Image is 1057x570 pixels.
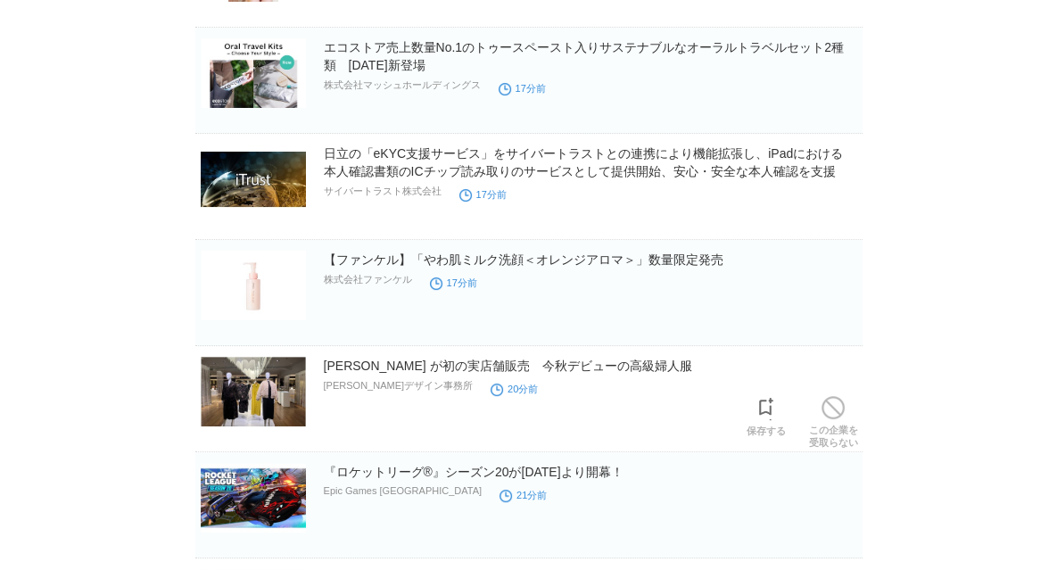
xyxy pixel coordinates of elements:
[324,465,623,479] a: 『ロケットリーグ®』シーズン20が[DATE]より開幕！
[459,189,507,200] time: 17分前
[324,146,844,178] a: 日立の「eKYC支援サービス」をサイバートラストとの連携により機能拡張し、iPadにおける本人確認書類のICチップ読み取りのサービスとして提供開始、安心・安全な本人確認を支援
[201,38,306,108] img: エコストア売上数量No.1のトゥースペースト入りサステナブルなオーラルトラベルセット2種類 9月16日（火）新登場
[324,252,723,267] a: 【ファンケル】「やわ肌ミルク洗顔＜オレンジアロマ＞」数量限定発売
[324,485,482,496] p: Epic Games [GEOGRAPHIC_DATA]
[201,463,306,533] img: 『ロケットリーグ®』シーズン20が9月17日より開幕！
[499,83,546,94] time: 17分前
[324,273,412,286] p: 株式会社ファンケル
[324,379,473,392] p: [PERSON_NAME]デザイン事務所
[747,392,786,437] a: 保存する
[201,251,306,320] img: 【ファンケル】「やわ肌ミルク洗顔＜オレンジアロマ＞」数量限定発売
[201,145,306,214] img: 日立の「eKYC支援サービス」をサイバートラストとの連携により機能拡張し、iPadにおける本人確認書類のICチップ読み取りのサービスとして提供開始、安心・安全な本人確認を支援
[201,357,306,426] img: yoshinori miyazaki が初の実店舗販売 今秋デビューの高級婦人服
[324,185,442,198] p: サイバートラスト株式会社
[500,490,547,500] time: 21分前
[430,277,477,288] time: 17分前
[491,384,538,394] time: 20分前
[324,78,481,92] p: 株式会社マッシュホールディングス
[809,392,858,449] a: この企業を受取らない
[324,359,692,373] a: [PERSON_NAME] が初の実店舗販売 今秋デビューの高級婦人服
[324,40,844,72] a: エコストア売上数量No.1のトゥースペースト入りサステナブルなオーラルトラベルセット2種類 [DATE]新登場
